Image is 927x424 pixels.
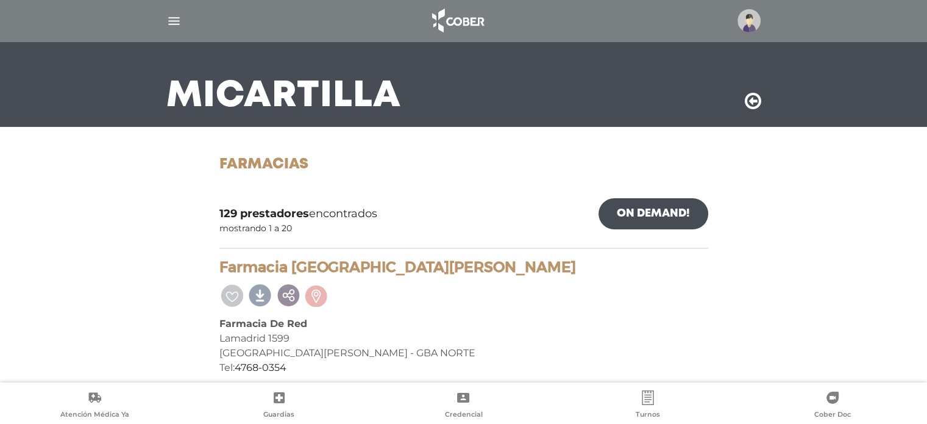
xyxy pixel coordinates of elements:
a: Turnos [556,390,741,422]
h4: Farmacia [GEOGRAPHIC_DATA][PERSON_NAME] [219,259,708,276]
a: 4768-0354 [235,362,286,373]
span: Cober Doc [814,410,851,421]
span: Guardias [263,410,294,421]
a: Cober Doc [740,390,925,422]
span: Atención Médica Ya [60,410,129,421]
b: 129 prestadores [219,207,309,220]
b: Farmacia De Red [219,318,307,329]
h3: Mi Cartilla [166,81,401,112]
h1: Farmacias [219,156,708,174]
img: Cober_menu-lines-white.svg [166,13,182,29]
img: profile-placeholder.svg [737,9,761,32]
a: Atención Médica Ya [2,390,187,422]
a: Guardias [187,390,372,422]
span: encontrados [219,206,377,222]
div: [GEOGRAPHIC_DATA][PERSON_NAME] - GBA NORTE [219,346,708,361]
img: logo_cober_home-white.png [425,6,489,35]
a: Credencial [371,390,556,422]
div: mostrando 1 a 20 [219,222,292,235]
a: On Demand! [598,198,708,229]
div: Lamadrid 1599 [219,331,708,346]
span: Turnos [636,410,660,421]
span: Credencial [444,410,482,421]
div: Tel: [219,361,708,375]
